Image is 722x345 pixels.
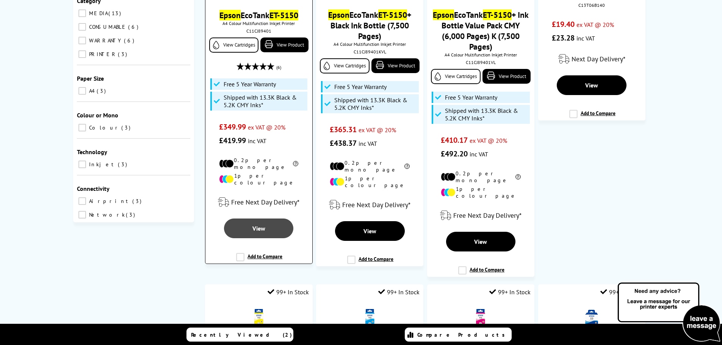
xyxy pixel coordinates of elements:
img: Epson-C13T06B340-Magenta-Small.gif [467,309,494,336]
mark: ET-5150 [378,9,407,20]
span: Airprint [87,198,132,205]
a: View [335,221,405,241]
span: 6 [128,23,140,30]
span: £410.17 [441,135,468,145]
label: Add to Compare [347,256,393,270]
mark: Epson [328,9,349,20]
label: Add to Compare [236,253,282,267]
span: ex VAT @ 20% [248,123,285,131]
div: C11CJ89401VL [433,59,529,65]
div: modal_delivery [431,205,531,226]
div: C11CJ89401KVL [322,49,418,55]
span: £438.37 [330,138,357,148]
span: View [585,81,598,89]
span: inc VAT [359,140,377,147]
span: 3 [118,161,129,168]
span: £19.40 [552,19,575,29]
img: Open Live Chat window [616,281,722,343]
img: Epson-C13T06B440-Yellow-Small.gif [246,309,272,336]
div: 99+ In Stock [378,288,420,296]
span: ex VAT @ 20% [576,21,614,28]
span: 3 [132,198,143,205]
a: View [446,232,516,251]
a: Recently Viewed (2) [186,328,293,342]
span: 3 [118,51,129,58]
input: Colour 3 [78,124,86,131]
a: View [557,75,626,95]
a: EpsonEcoTankET-5150+ Black Ink Bottle (7,500 Pages) [328,9,411,41]
div: 99+ In Stock [600,288,642,296]
a: View Product [260,37,308,52]
input: Inkjet 3 [78,161,86,168]
a: View Cartridges [320,58,370,73]
span: Shipped with 13.3K Black & 5.2K CMY Inks* [224,94,305,109]
a: View Product [371,58,420,73]
span: Shipped with 13.3K Black & 5.2K CMY Inks* [334,96,417,111]
mark: ET-5150 [483,9,512,20]
li: 1p per colour page [330,175,410,189]
span: Free 5 Year Warranty [224,80,276,88]
span: Technology [77,148,107,156]
span: inc VAT [576,34,595,42]
span: Free 5 Year Warranty [445,94,497,101]
span: Free 5 Year Warranty [334,83,387,91]
input: MEDIA 13 [78,9,86,17]
img: Epson-C13T06B240-Cyan-Small.gif [357,309,383,336]
span: PRINTER [87,51,117,58]
a: EpsonEcoTankET-5150+ Ink Bottle Value Pack CMY (6,000 Pages) K (7,500 Pages) [433,9,529,52]
span: View [474,238,487,245]
span: View [252,225,265,232]
span: CONSUMABLE [87,23,127,30]
span: A4 Colour Multifunction Inkjet Printer [320,41,420,47]
span: Paper Size [77,75,104,82]
input: WARRANTY 6 [78,37,86,44]
li: 0.2p per mono page [441,170,521,184]
span: £492.20 [441,149,468,159]
span: Colour [87,124,121,131]
div: 99+ In Stock [268,288,309,296]
span: 3 [97,87,108,94]
span: A4 Colour Multifunction Inkjet Printer [431,52,531,58]
div: modal_delivery [320,194,420,215]
span: 3 [121,124,132,131]
label: Add to Compare [458,266,504,281]
span: Free Next Day Delivery* [342,200,410,209]
label: Add to Compare [569,110,616,124]
span: MEDIA [87,10,108,17]
a: View Cartridges [209,37,258,53]
span: 13 [108,10,123,17]
span: WARRANTY [87,37,123,44]
span: £23.28 [552,33,575,43]
span: £419.99 [219,136,246,145]
span: A4 [87,87,96,94]
li: 1p per colour page [441,186,521,199]
input: PRINTER 3 [78,50,86,58]
input: Network 3 [78,211,86,219]
span: Colour or Mono [77,111,118,119]
span: Next Day Delivery* [572,55,625,63]
div: 99+ In Stock [489,288,531,296]
input: CONSUMABLE 6 [78,23,86,31]
div: modal_delivery [209,192,308,213]
span: £365.31 [330,125,357,134]
mark: Epson [219,10,241,20]
span: Free Next Day Delivery* [231,198,299,206]
input: A4 3 [78,87,86,95]
input: Airprint 3 [78,197,86,205]
a: View Product [482,69,531,84]
span: (6) [276,60,281,75]
span: Shipped with 13.3K Black & 5.2K CMY Inks* [445,107,528,122]
span: inc VAT [470,150,488,158]
div: modal_delivery [542,48,642,70]
span: Free Next Day Delivery* [453,211,522,220]
mark: Epson [433,9,454,20]
span: View [363,227,376,235]
li: 1p per colour page [219,172,298,186]
span: 6 [124,37,136,44]
span: Inkjet [87,161,117,168]
a: EpsonEcoTankET-5150 [219,10,298,20]
mark: ET-5150 [269,10,298,20]
li: 0.2p per mono page [219,157,298,170]
span: 3 [126,211,137,218]
span: Network [87,211,125,218]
